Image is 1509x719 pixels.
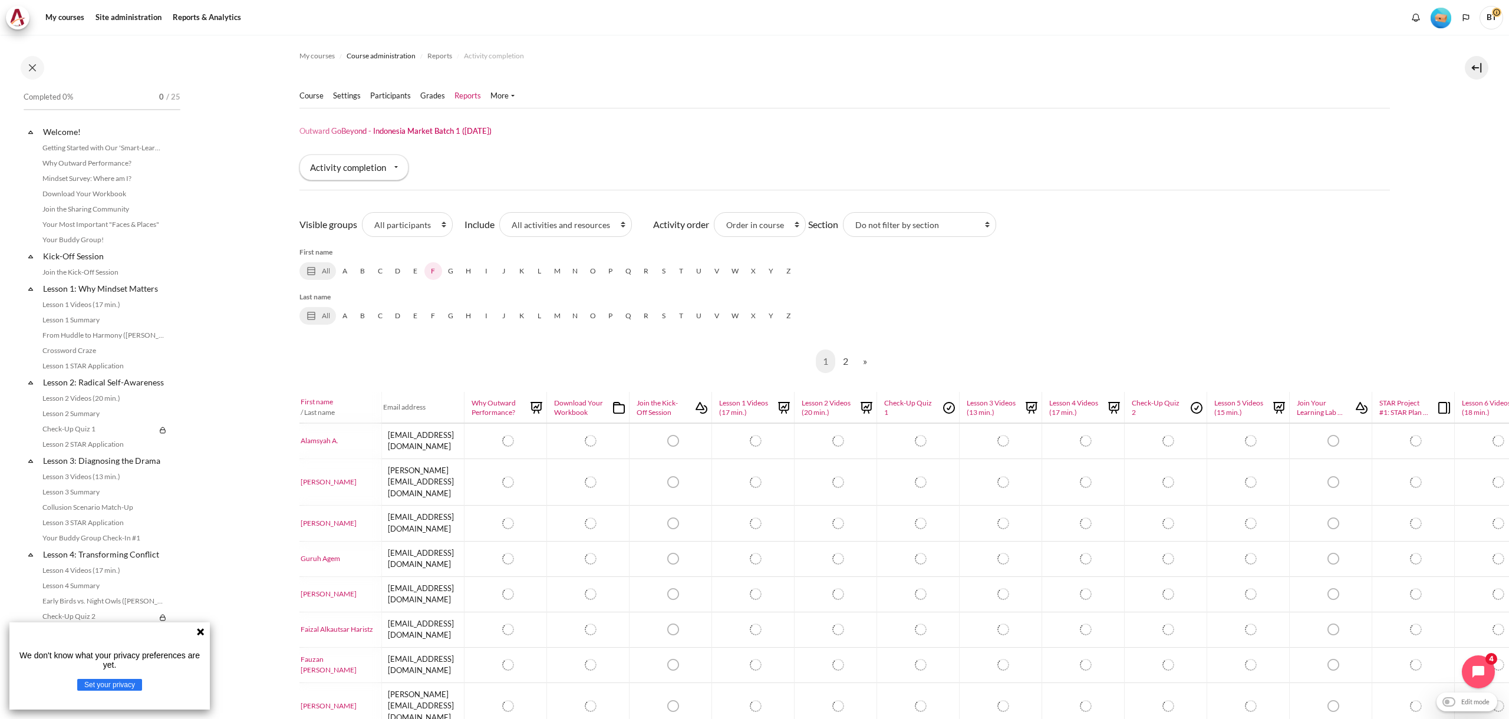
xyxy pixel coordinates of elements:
[382,506,464,541] td: [EMAIL_ADDRESS][DOMAIN_NAME]
[354,262,371,280] a: B
[1162,476,1174,488] img: Alvin Aditya, Check-Up Quiz 2: Not completed
[1188,399,1205,417] img: Quiz
[1327,659,1339,671] img: Fauzan Al Shadad, Join Your Learning Lab Session #1: Not completed
[585,435,597,447] img: Alamsyah A., Download Your Workbook: Not completed
[1291,398,1370,417] a: Join Your Learning Lab ...Interactive Content
[424,307,442,325] a: F
[382,459,464,506] td: [PERSON_NAME][EMAIL_ADDRESS][DOMAIN_NAME]
[637,262,655,280] a: R
[347,51,416,61] span: Course administration
[301,436,381,446] a: Alamsyah A.
[39,298,167,312] a: Lesson 1 Videos (17 min.)
[1492,517,1504,529] img: Rendy Adiwijaya, Lesson 6 Videos (18 min.): Not completed
[389,262,407,280] a: D
[299,392,382,423] th: / Last name
[631,398,710,417] a: Join the Kick-Off SessionInteractive Content
[1435,399,1453,417] img: Page
[1327,700,1339,712] img: Mellisa Astri, Join Your Learning Lab Session #1: Not completed
[750,476,762,488] img: Alvin Aditya, Lesson 1 Videos (17 min.): Not completed
[39,470,167,484] a: Lesson 3 Videos (13 min.)
[299,340,1390,382] nav: Page
[531,262,548,280] a: L
[1410,517,1422,529] img: Rendy Adiwijaya, STAR Project #1: STAR Plan Submission: Not completed
[39,563,167,578] a: Lesson 4 Videos (17 min.)
[299,154,408,180] div: Activity completion
[299,49,335,63] a: My courses
[9,9,26,27] img: Architeck
[41,453,167,469] a: Lesson 3: Diagnosing the Drama
[1492,624,1504,635] img: Faizal Alkautsar Haristz, Lesson 6 Videos (18 min.): Not completed
[1410,659,1422,671] img: Fauzan Al Shadad, STAR Project #1: STAR Plan Submission: Not completed
[1245,659,1257,671] img: Fauzan Al Shadad, Lesson 5 Videos (15 min.): Not completed
[1080,700,1092,712] img: Mellisa Astri, Lesson 4 Videos (17 min.): Not completed
[997,588,1009,600] img: Robertus Agung Cahyono, Lesson 3 Videos (13 min.): Not completed
[39,594,167,608] a: Early Birds vs. Night Owls ([PERSON_NAME]'s Story)
[1214,398,1264,417] span: Lesson 5 Videos (15 min.)
[816,349,835,373] a: 1
[513,262,531,280] a: K
[39,579,167,593] a: Lesson 4 Summary
[14,651,205,669] p: We don't know what your privacy preferences are yet.
[495,262,513,280] a: J
[832,624,844,635] img: Faizal Alkautsar Haristz, Lesson 2 Videos (20 min.): Not completed
[1245,624,1257,635] img: Faizal Alkautsar Haristz, Lesson 5 Videos (15 min.): Not completed
[301,624,381,635] a: Faizal Alkautsar Haristz
[39,531,167,545] a: Your Buddy Group Check-In #1
[673,307,690,325] a: T
[1023,399,1040,417] img: Lesson
[1327,517,1339,529] img: Rendy Adiwijaya, Join Your Learning Lab Session #1: Not completed
[667,476,679,488] img: Alvin Aditya, Join the Kick-Off Session: Not completed
[39,485,167,499] a: Lesson 3 Summary
[460,262,477,280] a: H
[25,126,37,138] span: Collapse
[41,374,167,390] a: Lesson 2: Radical Self-Awareness
[726,307,744,325] a: W
[997,553,1009,565] img: Guruh Agem, Lesson 3 Videos (13 min.): Not completed
[420,90,445,102] a: Grades
[585,553,597,565] img: Guruh Agem, Download Your Workbook: Not completed
[915,553,927,565] img: Guruh Agem, Check-Up Quiz 1: Not completed
[24,91,73,103] span: Completed 0%
[77,679,142,691] button: Set your privacy
[997,624,1009,635] img: Faizal Alkautsar Haristz, Lesson 3 Videos (13 min.): Not completed
[472,398,522,417] span: Why Outward Performance?
[719,398,769,417] span: Lesson 1 Videos (17 min.)
[1080,624,1092,635] img: Faizal Alkautsar Haristz, Lesson 4 Videos (17 min.): Not completed
[667,553,679,565] img: Guruh Agem, Join the Kick-Off Session: Not completed
[750,553,762,565] img: Guruh Agem, Lesson 1 Videos (17 min.): Not completed
[1270,399,1288,417] img: Lesson
[585,588,597,600] img: Robertus Agung Cahyono, Download Your Workbook: Not completed
[382,612,464,647] td: [EMAIL_ADDRESS][DOMAIN_NAME]
[299,51,335,61] span: My courses
[1327,624,1339,635] img: Faizal Alkautsar Haristz, Join Your Learning Lab Session #1: Not completed
[915,588,927,600] img: Robertus Agung Cahyono, Check-Up Quiz 1: Not completed
[371,262,389,280] a: C
[693,399,710,417] img: Interactive Content
[41,6,88,29] a: My courses
[41,248,167,264] a: Kick-Off Session
[548,398,628,417] a: Download Your WorkbookFolder
[744,262,762,280] a: X
[39,500,167,514] a: Collusion Scenario Match-Up
[382,647,464,682] td: [EMAIL_ADDRESS][DOMAIN_NAME]
[427,51,452,61] span: Reports
[39,187,167,201] a: Download Your Workbook
[915,624,927,635] img: Faizal Alkautsar Haristz, Check-Up Quiz 1: Not completed
[667,588,679,600] img: Robertus Agung Cahyono, Join the Kick-Off Session: Not completed
[554,398,604,417] span: Download Your Workbook
[610,399,628,417] img: Folder
[490,90,515,102] a: More
[301,477,381,487] a: [PERSON_NAME]
[673,262,690,280] a: T
[1410,700,1422,712] img: Mellisa Astri, STAR Project #1: STAR Plan Submission: Not completed
[1492,553,1504,565] img: Guruh Agem, Lesson 6 Videos (18 min.): Not completed
[301,589,381,599] a: [PERSON_NAME]
[997,700,1009,712] img: Mellisa Astri, Lesson 3 Videos (13 min.): Not completed
[620,262,637,280] a: Q
[637,307,655,325] a: R
[1162,435,1174,447] img: Alamsyah A., Check-Up Quiz 2: Not completed
[585,700,597,712] img: Mellisa Astri, Download Your Workbook: Not completed
[997,659,1009,671] img: Fauzan Al Shadad, Lesson 3 Videos (13 min.): Not completed
[750,588,762,600] img: Robertus Agung Cahyono, Lesson 1 Videos (17 min.): Not completed
[832,553,844,565] img: Guruh Agem, Lesson 2 Videos (20 min.): Not completed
